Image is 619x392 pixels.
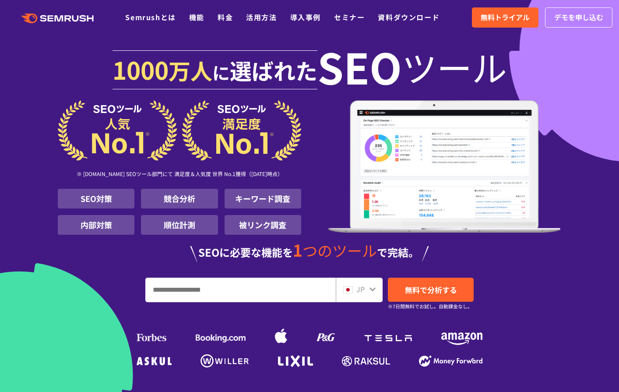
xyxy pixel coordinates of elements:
[189,12,204,22] a: 機能
[317,49,402,84] span: SEO
[554,12,603,23] span: デモを申し込む
[356,284,365,294] span: JP
[230,54,317,86] span: 選ばれた
[169,54,212,86] span: 万人
[472,7,538,28] a: 無料トライアル
[58,189,134,208] li: SEO対策
[293,238,302,261] span: 1
[290,12,321,22] a: 導入事例
[545,7,612,28] a: デモを申し込む
[218,12,233,22] a: 料金
[302,240,377,261] span: つのツール
[388,278,474,302] a: 無料で分析する
[141,215,218,235] li: 順位計測
[481,12,530,23] span: 無料トライアル
[58,161,301,189] div: ※ [DOMAIN_NAME] SEOツール部門にて 満足度＆人気度 世界 No.1獲得（[DATE]時点）
[377,244,419,260] span: で完結。
[402,49,507,84] span: ツール
[58,215,134,235] li: 内部対策
[58,242,561,262] div: SEOに必要な機能を
[113,52,169,87] span: 1000
[388,302,472,311] small: ※7日間無料でお試し。自動課金なし。
[334,12,365,22] a: セミナー
[125,12,176,22] a: Semrushとは
[141,189,218,208] li: 競合分析
[246,12,277,22] a: 活用方法
[212,60,230,85] span: に
[146,278,335,302] input: URL、キーワードを入力してください
[225,215,301,235] li: 被リンク調査
[225,189,301,208] li: キーワード調査
[378,12,440,22] a: 資料ダウンロード
[405,284,457,295] span: 無料で分析する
